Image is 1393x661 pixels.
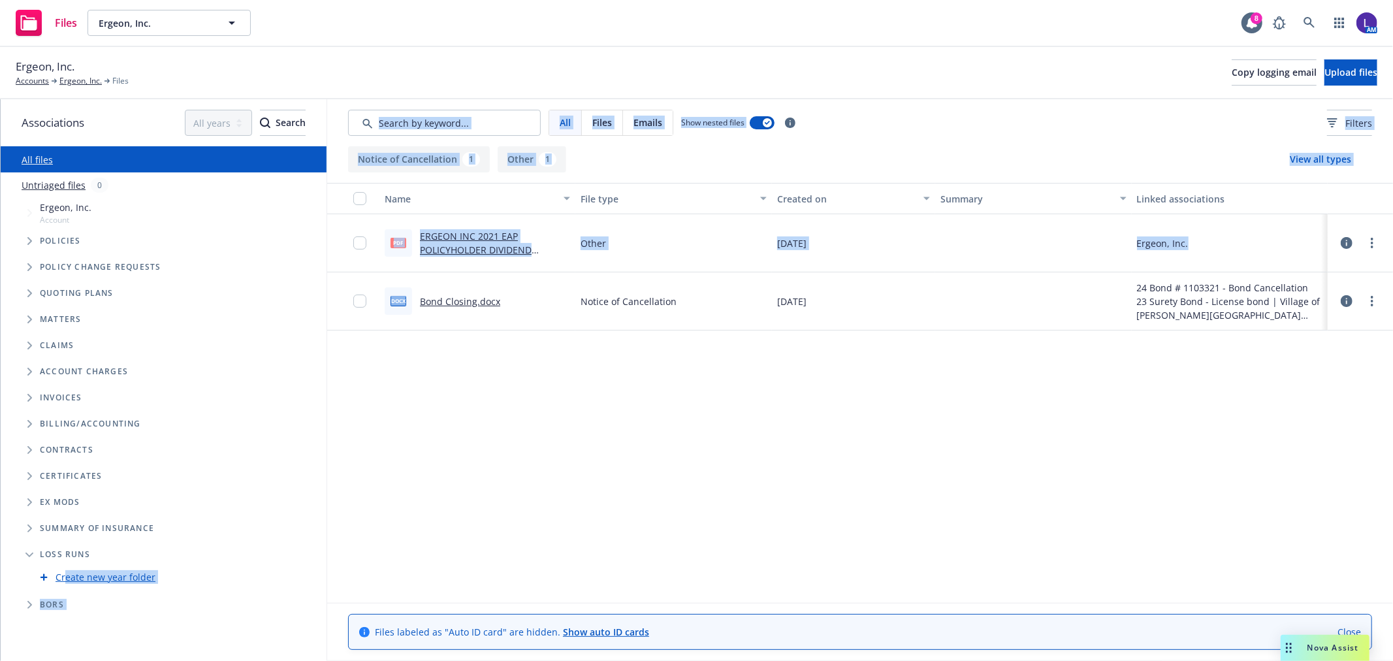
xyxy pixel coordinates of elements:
span: Summary of insurance [40,524,154,532]
a: Accounts [16,75,49,87]
div: 24 Bond # 1103321 - Bond Cancellation [1137,281,1322,295]
span: Ex Mods [40,498,80,506]
a: more [1364,293,1380,309]
button: Nova Assist [1281,635,1369,661]
span: Invoices [40,394,82,402]
span: BORs [40,601,64,609]
span: Matters [40,315,81,323]
div: 8 [1251,12,1262,24]
span: Filters [1345,116,1372,130]
input: Select all [353,192,366,205]
a: Ergeon, Inc. [59,75,102,87]
div: Search [260,110,306,135]
span: pdf [391,238,406,248]
button: Upload files [1324,59,1377,86]
button: Name [379,183,575,214]
span: Account charges [40,368,128,376]
button: Created on [772,183,935,214]
button: Linked associations [1132,183,1328,214]
span: Files [592,116,612,129]
a: Report a Bug [1266,10,1292,36]
a: Close [1337,625,1361,639]
span: Policies [40,237,81,245]
div: File type [581,192,752,206]
a: ERGEON INC 2021 EAP POLICYHOLDER DIVIDEND STATEMENT.pdf [420,230,532,270]
a: Untriaged files [22,178,86,192]
span: All [560,116,571,129]
span: Notice of Cancellation [581,295,677,308]
span: Quoting plans [40,289,114,297]
div: Created on [777,192,916,206]
button: Notice of Cancellation [348,146,490,172]
span: Filters [1327,116,1372,130]
div: Summary [940,192,1112,206]
span: Ergeon, Inc. [40,201,91,214]
a: Show auto ID cards [563,626,649,638]
a: Create new year folder [56,570,155,584]
div: Linked associations [1137,192,1322,206]
button: View all types [1269,146,1372,172]
a: Files [10,5,82,41]
a: Search [1296,10,1322,36]
svg: Search [260,118,270,128]
span: Account [40,214,91,225]
input: Search by keyword... [348,110,541,136]
span: Upload files [1324,66,1377,78]
span: [DATE] [777,236,807,250]
span: Ergeon, Inc. [99,16,212,30]
span: Ergeon, Inc. [16,58,74,75]
span: Loss Runs [40,551,90,558]
div: Folder Tree Example [1,411,327,618]
span: Policy change requests [40,263,161,271]
button: SearchSearch [260,110,306,136]
button: Filters [1327,110,1372,136]
a: more [1364,235,1380,251]
img: photo [1356,12,1377,33]
span: Claims [40,342,74,349]
span: Billing/Accounting [40,420,141,428]
button: Ergeon, Inc. [88,10,251,36]
button: Summary [935,183,1131,214]
input: Toggle Row Selected [353,295,366,308]
a: Bond Closing.docx [420,295,500,308]
span: Nova Assist [1307,642,1359,653]
div: 1 [462,152,480,167]
button: File type [575,183,771,214]
button: Copy logging email [1232,59,1317,86]
span: [DATE] [777,295,807,308]
a: Switch app [1326,10,1353,36]
span: docx [391,296,406,306]
div: 0 [91,178,108,193]
span: Other [581,236,606,250]
span: Show nested files [681,117,745,128]
div: 23 Surety Bond - License bond | Village of [PERSON_NAME][GEOGRAPHIC_DATA] [1137,295,1322,322]
input: Toggle Row Selected [353,236,366,250]
div: Ergeon, Inc. [1137,236,1189,250]
span: Associations [22,114,84,131]
span: Files [112,75,129,87]
div: Tree Example [1,198,327,411]
span: Copy logging email [1232,66,1317,78]
div: Name [385,192,556,206]
div: Drag to move [1281,635,1297,661]
span: Certificates [40,472,102,480]
a: All files [22,153,53,166]
button: Other [498,146,566,172]
div: 1 [539,152,556,167]
span: Emails [633,116,662,129]
span: Contracts [40,446,93,454]
span: Files labeled as "Auto ID card" are hidden. [375,625,649,639]
span: Files [55,18,77,28]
